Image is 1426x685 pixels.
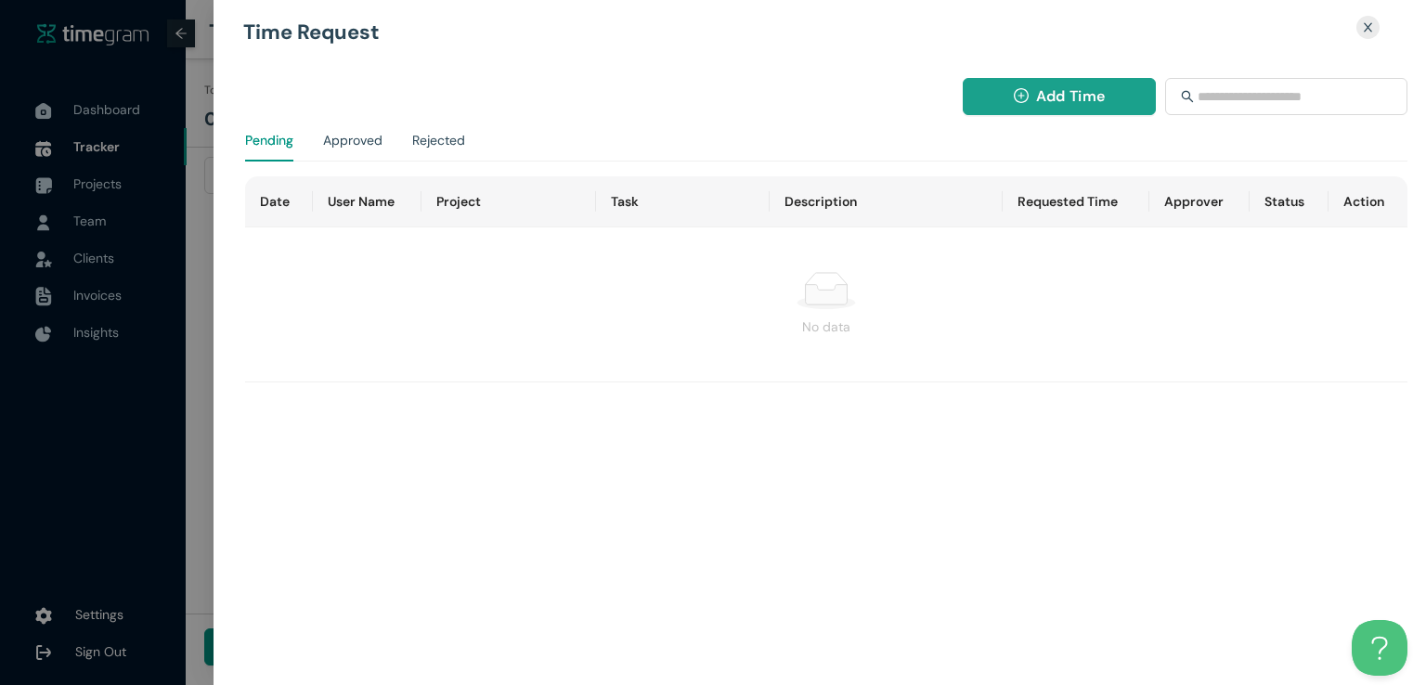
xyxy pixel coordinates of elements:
th: Task [596,176,771,227]
th: Action [1329,176,1408,227]
div: Rejected [412,130,465,150]
span: plus-circle [1014,88,1029,106]
iframe: Toggle Customer Support [1352,620,1407,676]
th: Status [1250,176,1329,227]
span: search [1181,90,1194,103]
div: Pending [245,130,293,150]
th: Description [770,176,1002,227]
th: Project [421,176,596,227]
h1: Time Request [243,22,1204,43]
th: User Name [313,176,421,227]
th: Date [245,176,312,227]
span: close [1362,21,1374,33]
span: Add Time [1036,84,1105,108]
th: Approver [1149,176,1250,227]
div: No data [260,317,1393,337]
div: Approved [323,130,382,150]
button: Close [1351,15,1385,40]
button: plus-circleAdd Time [963,78,1157,115]
th: Requested Time [1003,176,1149,227]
